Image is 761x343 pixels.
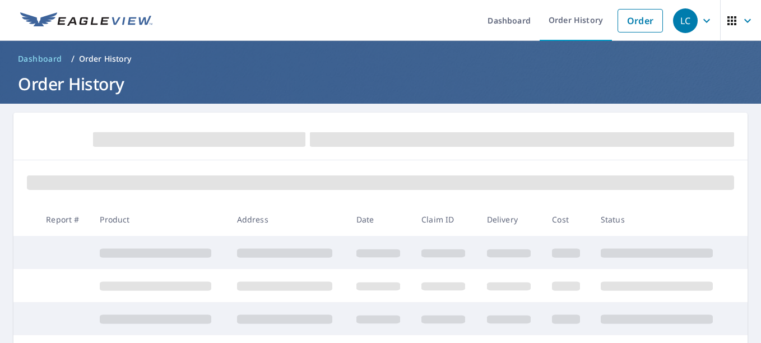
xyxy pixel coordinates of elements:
th: Cost [543,203,592,236]
th: Claim ID [412,203,478,236]
div: LC [673,8,698,33]
a: Dashboard [13,50,67,68]
th: Report # [37,203,91,236]
span: Dashboard [18,53,62,64]
th: Delivery [478,203,544,236]
th: Status [592,203,728,236]
img: EV Logo [20,12,152,29]
li: / [71,52,75,66]
th: Product [91,203,228,236]
th: Date [347,203,413,236]
h1: Order History [13,72,748,95]
th: Address [228,203,347,236]
p: Order History [79,53,132,64]
a: Order [618,9,663,33]
nav: breadcrumb [13,50,748,68]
